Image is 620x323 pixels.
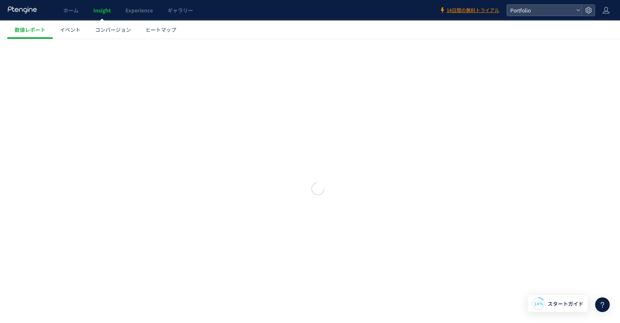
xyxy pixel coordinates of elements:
[534,300,543,307] span: 14%
[63,7,79,14] span: ホーム
[548,300,583,308] span: スタートガイド
[168,7,193,14] span: ギャラリー
[146,26,176,33] span: ヒートマップ
[508,5,573,16] span: Portfolio
[439,7,499,14] a: 14日間の無料トライアル
[60,26,80,33] span: イベント
[447,7,499,14] span: 14日間の無料トライアル
[93,7,111,14] span: Insight
[95,26,131,33] span: コンバージョン
[125,7,153,14] span: Experience
[15,26,45,33] span: 数値レポート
